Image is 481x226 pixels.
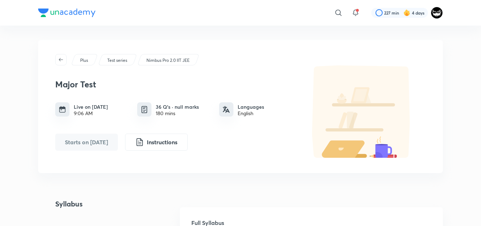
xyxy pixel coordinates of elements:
h3: Major Test [55,79,294,90]
h6: Live on [DATE] [74,103,108,111]
p: Nimbus Pro 2.0 IIT JEE [146,57,190,64]
img: Company Logo [38,9,95,17]
img: timing [59,106,66,113]
img: default [298,65,426,158]
h6: 36 Q’s · null marks [156,103,199,111]
button: Starts on Oct 5 [55,134,118,151]
a: Test series [106,57,129,64]
div: English [238,111,264,116]
img: languages [223,106,230,113]
a: Plus [79,57,89,64]
h6: Languages [238,103,264,111]
p: Plus [80,57,88,64]
img: instruction [135,138,144,146]
img: streak [403,9,410,16]
div: 180 mins [156,111,199,116]
img: quiz info [140,105,149,114]
button: Instructions [125,134,188,151]
a: Nimbus Pro 2.0 IIT JEE [145,57,191,64]
img: ARSH Khan [431,7,443,19]
p: Test series [107,57,127,64]
div: 9:06 AM [74,111,108,116]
